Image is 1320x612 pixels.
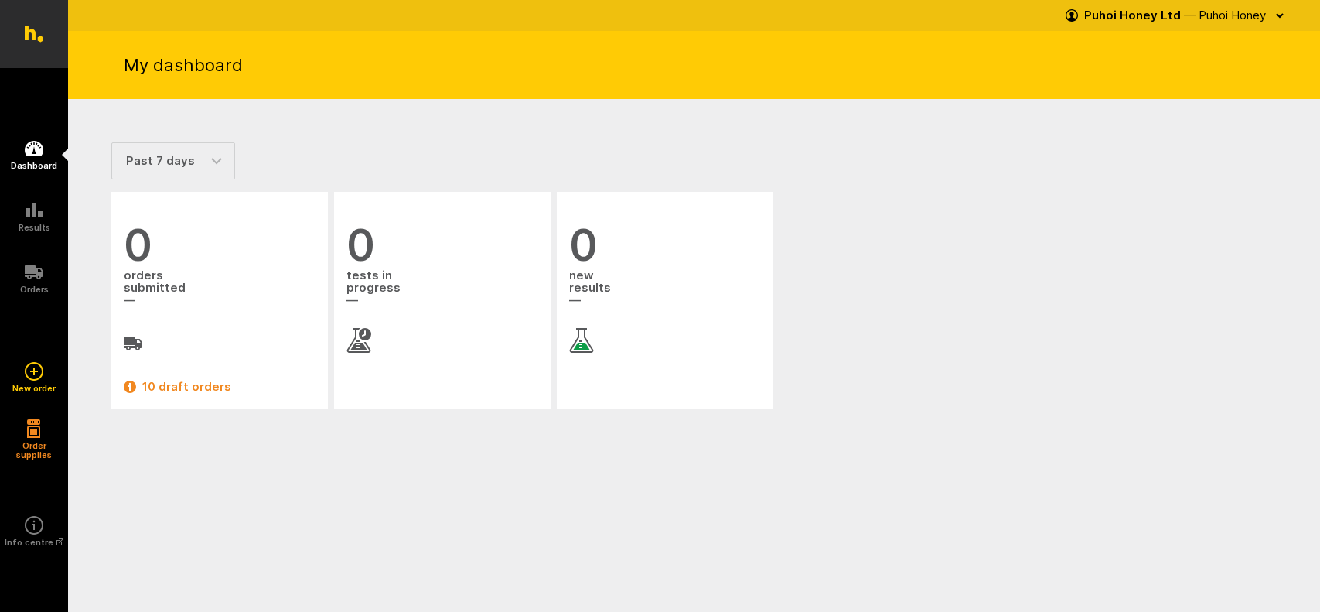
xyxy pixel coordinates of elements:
[124,268,316,309] span: orders submitted
[569,223,761,353] a: 0 newresults
[346,223,538,268] span: 0
[20,285,49,294] h5: Orders
[11,441,57,460] h5: Order supplies
[569,223,761,268] span: 0
[11,161,57,170] h5: Dashboard
[124,223,316,268] span: 0
[1184,8,1266,22] span: — Puhoi Honey
[19,223,50,232] h5: Results
[569,268,761,309] span: new results
[124,378,316,396] a: 10 draft orders
[124,223,316,353] a: 0 orderssubmitted
[346,268,538,309] span: tests in progress
[346,223,538,353] a: 0 tests inprogress
[12,384,56,393] h5: New order
[1066,3,1289,28] button: Puhoi Honey Ltd — Puhoi Honey
[1084,8,1181,22] strong: Puhoi Honey Ltd
[5,538,63,547] h5: Info centre
[124,53,243,77] h1: My dashboard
